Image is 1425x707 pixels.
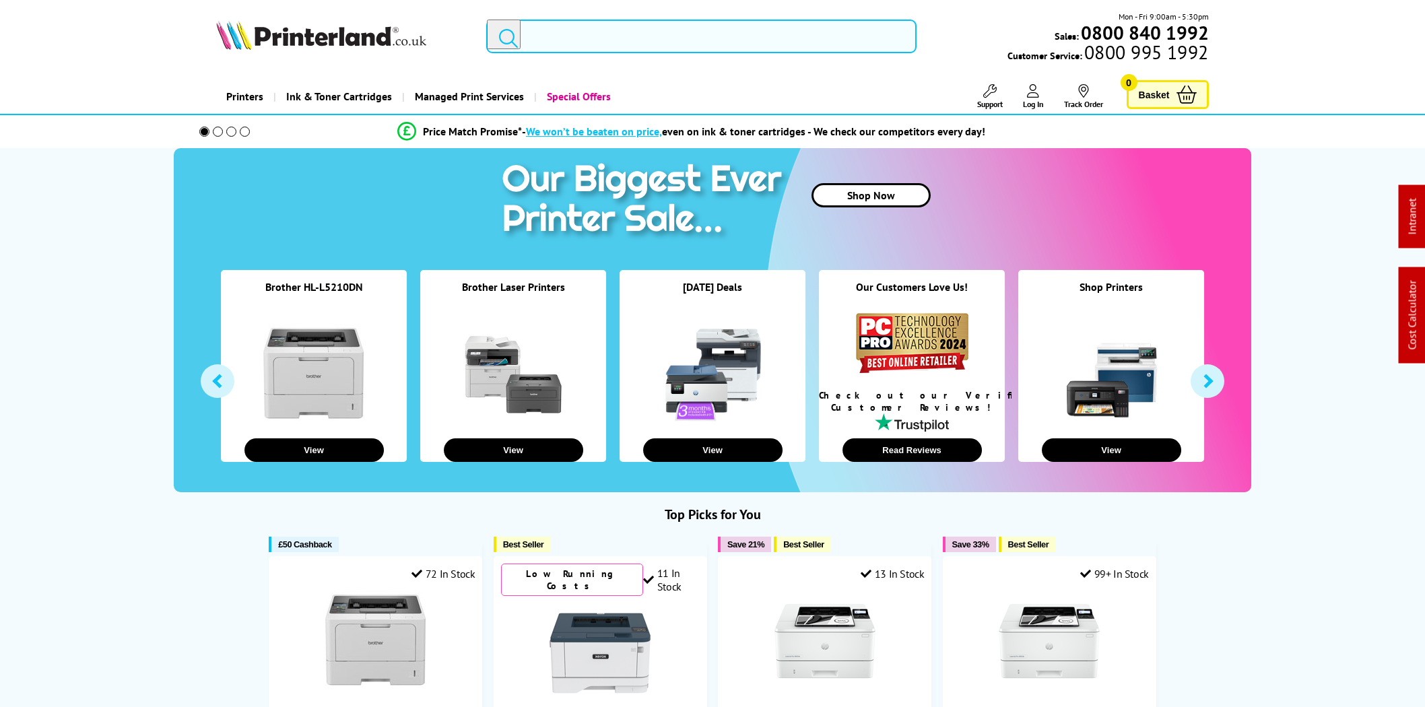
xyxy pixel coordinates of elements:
[1121,74,1137,91] span: 0
[550,603,651,704] img: Xerox B310
[977,84,1003,109] a: Support
[1080,567,1149,580] div: 99+ In Stock
[526,125,662,138] span: We won’t be beaten on price,
[1055,30,1079,42] span: Sales:
[494,537,551,552] button: Best Seller
[265,280,363,294] a: Brother HL-L5210DN
[774,681,875,694] a: HP LaserJet Pro 4002dw
[1042,438,1181,462] button: View
[278,539,331,549] span: £50 Cashback
[1018,280,1204,310] div: Shop Printers
[1139,86,1170,104] span: Basket
[999,591,1100,692] img: HP LaserJet Pro 4002dn
[503,539,544,549] span: Best Seller
[462,280,565,294] a: Brother Laser Printers
[943,537,996,552] button: Save 33%
[1405,199,1419,235] a: Intranet
[273,79,402,114] a: Ink & Toner Cartridges
[1119,10,1209,23] span: Mon - Fri 9:00am - 5:30pm
[842,438,982,462] button: Read Reviews
[977,99,1003,109] span: Support
[444,438,583,462] button: View
[774,591,875,692] img: HP LaserJet Pro 4002dw
[216,79,273,114] a: Printers
[1081,20,1209,45] b: 0800 840 1992
[216,20,426,50] img: Printerland Logo
[495,148,795,254] img: printer sale
[1008,539,1049,549] span: Best Seller
[1127,80,1209,109] a: Basket 0
[783,539,824,549] span: Best Seller
[1007,46,1208,62] span: Customer Service:
[522,125,985,138] div: - even on ink & toner cartridges - We check our competitors every day!
[1023,84,1044,109] a: Log In
[1064,84,1103,109] a: Track Order
[643,438,783,462] button: View
[180,120,1202,143] li: modal_Promise
[1082,46,1208,59] span: 0800 995 1992
[534,79,621,114] a: Special Offers
[643,566,700,593] div: 11 In Stock
[244,438,384,462] button: View
[286,79,392,114] span: Ink & Toner Cartridges
[861,567,924,580] div: 13 In Stock
[819,389,1005,413] div: Check out our Verified Customer Reviews!
[325,681,426,694] a: Brother HL-L5210DN
[550,693,651,706] a: Xerox B310
[952,539,989,549] span: Save 33%
[423,125,522,138] span: Price Match Promise*
[620,280,805,310] div: [DATE] Deals
[999,537,1056,552] button: Best Seller
[269,537,338,552] button: £50 Cashback
[402,79,534,114] a: Managed Print Services
[999,681,1100,694] a: HP LaserJet Pro 4002dn
[811,183,931,207] a: Shop Now
[727,539,764,549] span: Save 21%
[325,591,426,692] img: Brother HL-L5210DN
[774,537,831,552] button: Best Seller
[501,564,644,596] div: Low Running Costs
[1023,99,1044,109] span: Log In
[718,537,771,552] button: Save 21%
[1079,26,1209,39] a: 0800 840 1992
[819,280,1005,310] div: Our Customers Love Us!
[216,20,469,53] a: Printerland Logo
[1405,281,1419,350] a: Cost Calculator
[411,567,475,580] div: 72 In Stock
